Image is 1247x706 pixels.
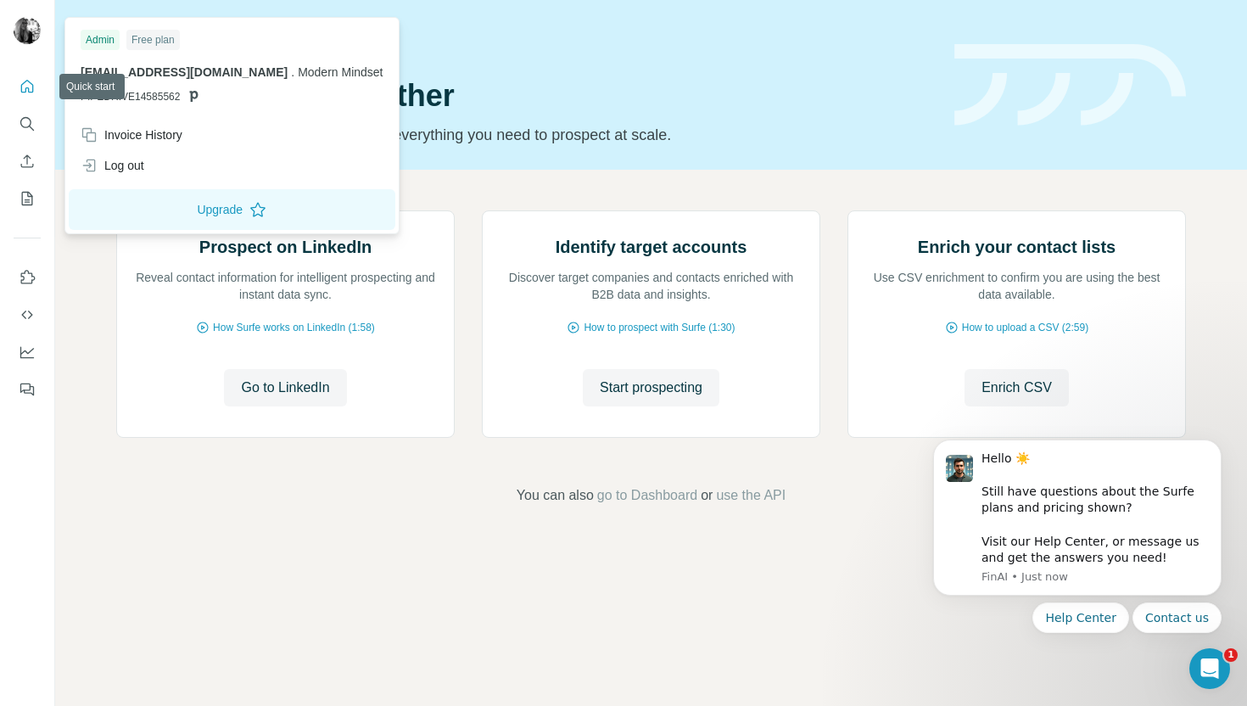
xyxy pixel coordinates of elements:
[597,485,697,506] button: go to Dashboard
[14,71,41,102] button: Quick start
[116,123,934,147] p: Pick your starting point and we’ll provide everything you need to prospect at scale.
[298,65,383,79] span: Modern Mindset
[962,320,1088,335] span: How to upload a CSV (2:59)
[81,157,144,174] div: Log out
[134,269,437,303] p: Reveal contact information for intelligent prospecting and instant data sync.
[241,378,329,398] span: Go to LinkedIn
[81,30,120,50] div: Admin
[69,189,395,230] button: Upgrade
[199,235,372,259] h2: Prospect on LinkedIn
[116,31,934,48] div: Quick start
[213,320,375,335] span: How Surfe works on LinkedIn (1:58)
[1224,648,1238,662] span: 1
[716,485,786,506] button: use the API
[14,262,41,293] button: Use Surfe on LinkedIn
[116,79,934,113] h1: Let’s prospect together
[600,378,702,398] span: Start prospecting
[81,126,182,143] div: Invoice History
[500,269,802,303] p: Discover target companies and contacts enriched with B2B data and insights.
[1189,648,1230,689] iframe: Intercom live chat
[701,485,713,506] span: or
[954,44,1186,126] img: banner
[918,235,1116,259] h2: Enrich your contact lists
[583,369,719,406] button: Start prospecting
[224,369,346,406] button: Go to LinkedIn
[14,109,41,139] button: Search
[517,485,594,506] span: You can also
[126,30,180,50] div: Free plan
[865,269,1168,303] p: Use CSV enrichment to confirm you are using the best data available.
[81,65,288,79] span: [EMAIL_ADDRESS][DOMAIN_NAME]
[584,320,735,335] span: How to prospect with Surfe (1:30)
[14,374,41,405] button: Feedback
[291,65,294,79] span: .
[14,146,41,176] button: Enrich CSV
[81,89,180,104] span: PIPEDRIVE14585562
[14,183,41,214] button: My lists
[14,337,41,367] button: Dashboard
[965,369,1069,406] button: Enrich CSV
[14,300,41,330] button: Use Surfe API
[14,17,41,44] img: Avatar
[981,378,1052,398] span: Enrich CSV
[556,235,747,259] h2: Identify target accounts
[908,384,1247,660] iframe: Intercom notifications message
